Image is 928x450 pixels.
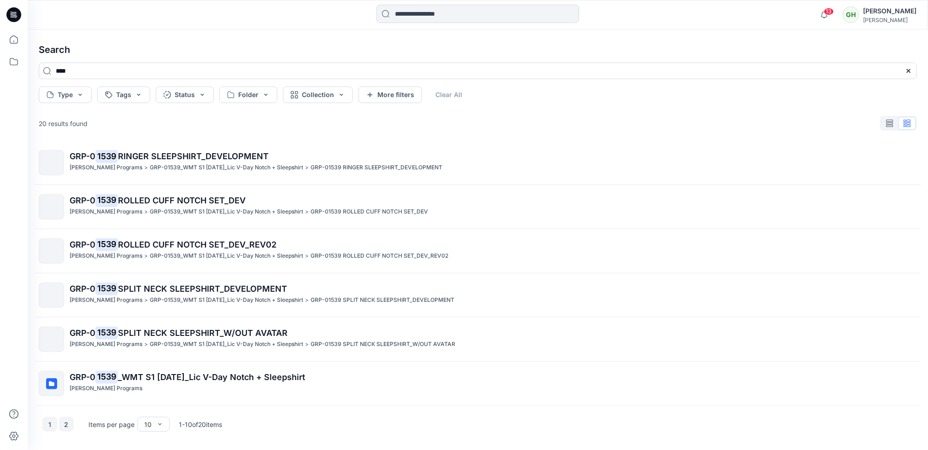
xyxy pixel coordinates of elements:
[305,340,309,349] p: >
[95,326,118,339] mark: 1539
[59,417,74,432] button: 2
[33,321,922,358] a: GRP-01539SPLIT NECK SLEEPSHIRT_W/OUT AVATAR[PERSON_NAME] Programs>GRP-01539_WMT S1 [DATE]_Lic V-D...
[70,251,142,261] p: Richard Leeds Programs
[42,417,57,432] button: 1
[305,251,309,261] p: >
[95,282,118,295] mark: 1539
[70,196,95,205] span: GRP-0
[33,233,922,269] a: GRP-01539ROLLED CUFF NOTCH SET_DEV_REV02[PERSON_NAME] Programs>GRP-01539_WMT S1 [DATE]_Lic V-Day ...
[39,119,88,128] p: 20 results found
[88,420,135,429] p: Items per page
[144,340,148,349] p: >
[863,6,916,17] div: [PERSON_NAME]
[150,295,303,305] p: GRP-01539_WMT S1 MAY 25_Lic V-Day Notch + Sleepshirt
[118,151,269,161] span: RINGER SLEEPSHIRT_DEVELOPMENT
[358,87,422,103] button: More filters
[144,295,148,305] p: >
[118,240,276,249] span: ROLLED CUFF NOTCH SET_DEV_REV02
[150,163,303,173] p: GRP-01539_WMT S1 MAY 25_Lic V-Day Notch + Sleepshirt
[824,8,834,15] span: 13
[144,251,148,261] p: >
[150,207,303,217] p: GRP-01539_WMT S1 MAY 25_Lic V-Day Notch + Sleepshirt
[70,240,95,249] span: GRP-0
[70,151,95,161] span: GRP-0
[33,189,922,225] a: GRP-01539ROLLED CUFF NOTCH SET_DEV[PERSON_NAME] Programs>GRP-01539_WMT S1 [DATE]_Lic V-Day Notch ...
[33,277,922,313] a: GRP-01539SPLIT NECK SLEEPSHIRT_DEVELOPMENT[PERSON_NAME] Programs>GRP-01539_WMT S1 [DATE]_Lic V-Da...
[156,87,214,103] button: Status
[95,194,118,207] mark: 1539
[118,328,288,338] span: SPLIT NECK SLEEPSHIRT_W/OUT AVATAR
[118,196,246,205] span: ROLLED CUFF NOTCH SET_DEV
[150,251,303,261] p: GRP-01539_WMT S1 MAY 25_Lic V-Day Notch + Sleepshirt
[311,207,428,217] p: GRP-01539 ROLLED CUFF NOTCH SET_DEV
[97,87,150,103] button: Tags
[144,420,152,429] div: 10
[70,284,95,294] span: GRP-0
[70,207,142,217] p: Richard Leeds Programs
[70,163,142,173] p: Richard Leeds Programs
[863,17,916,23] div: [PERSON_NAME]
[843,6,859,23] div: GH
[144,207,148,217] p: >
[305,207,309,217] p: >
[70,328,95,338] span: GRP-0
[33,365,922,402] a: GRP-01539_WMT S1 [DATE]_Lic V-Day Notch + Sleepshirt[PERSON_NAME] Programs
[95,150,118,162] mark: 1539
[305,163,309,173] p: >
[283,87,353,103] button: Collection
[118,372,305,382] span: _WMT S1 [DATE]_Lic V-Day Notch + Sleepshirt
[311,251,448,261] p: GRP-01539 ROLLED CUFF NOTCH SET_DEV_REV02
[95,370,118,383] mark: 1539
[311,163,442,173] p: GRP-01539 RINGER SLEEPSHIRT_DEVELOPMENT
[150,340,303,349] p: GRP-01539_WMT S1 MAY 25_Lic V-Day Notch + Sleepshirt
[305,295,309,305] p: >
[33,144,922,181] a: GRP-01539RINGER SLEEPSHIRT_DEVELOPMENT[PERSON_NAME] Programs>GRP-01539_WMT S1 [DATE]_Lic V-Day No...
[70,340,142,349] p: Richard Leeds Programs
[31,37,924,63] h4: Search
[311,340,455,349] p: GRP-01539 SPLIT NECK SLEEPSHIRT_W/OUT AVATAR
[70,295,142,305] p: Richard Leeds Programs
[95,238,118,251] mark: 1539
[219,87,277,103] button: Folder
[70,372,95,382] span: GRP-0
[144,163,148,173] p: >
[70,384,142,393] p: Richard Leeds Programs
[118,284,287,294] span: SPLIT NECK SLEEPSHIRT_DEVELOPMENT
[179,420,222,429] p: 1 - 10 of 20 items
[311,295,454,305] p: GRP-01539 SPLIT NECK SLEEPSHIRT_DEVELOPMENT
[39,87,92,103] button: Type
